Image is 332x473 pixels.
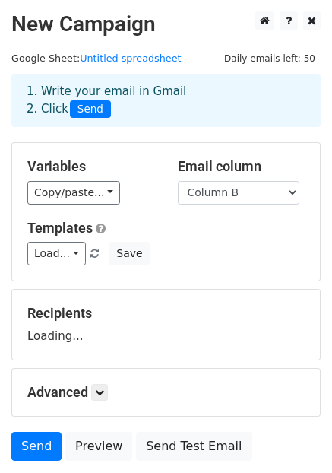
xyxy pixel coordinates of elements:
[70,100,111,119] span: Send
[219,50,321,67] span: Daily emails left: 50
[136,432,251,461] a: Send Test Email
[11,432,62,461] a: Send
[27,305,305,344] div: Loading...
[11,52,182,64] small: Google Sheet:
[65,432,132,461] a: Preview
[11,11,321,37] h2: New Campaign
[27,181,120,205] a: Copy/paste...
[178,158,305,175] h5: Email column
[27,242,86,265] a: Load...
[219,52,321,64] a: Daily emails left: 50
[80,52,181,64] a: Untitled spreadsheet
[27,158,155,175] h5: Variables
[109,242,149,265] button: Save
[27,384,305,401] h5: Advanced
[15,83,317,118] div: 1. Write your email in Gmail 2. Click
[27,220,93,236] a: Templates
[27,305,305,322] h5: Recipients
